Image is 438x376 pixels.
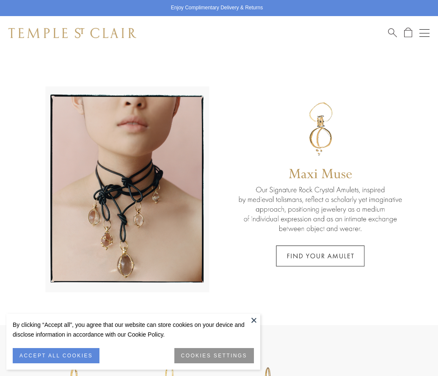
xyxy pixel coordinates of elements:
button: ACCEPT ALL COOKIES [13,348,99,363]
a: Search [388,28,397,38]
button: Open navigation [419,28,430,38]
img: Temple St. Clair [8,28,136,38]
a: Open Shopping Bag [404,28,412,38]
div: By clicking “Accept all”, you agree that our website can store cookies on your device and disclos... [13,320,254,340]
button: COOKIES SETTINGS [174,348,254,363]
p: Enjoy Complimentary Delivery & Returns [171,4,263,12]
